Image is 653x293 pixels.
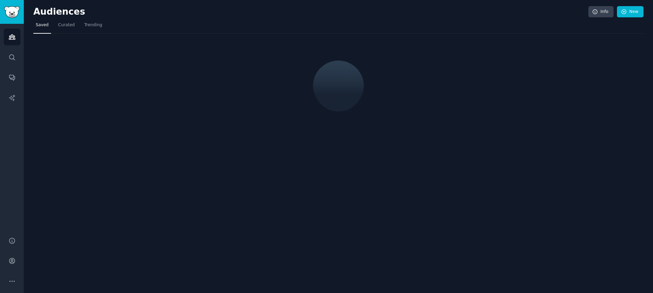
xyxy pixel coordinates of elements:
[56,20,77,34] a: Curated
[588,6,614,18] a: Info
[36,22,49,28] span: Saved
[82,20,104,34] a: Trending
[4,6,20,18] img: GummySearch logo
[33,20,51,34] a: Saved
[58,22,75,28] span: Curated
[617,6,643,18] a: New
[33,6,588,17] h2: Audiences
[84,22,102,28] span: Trending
